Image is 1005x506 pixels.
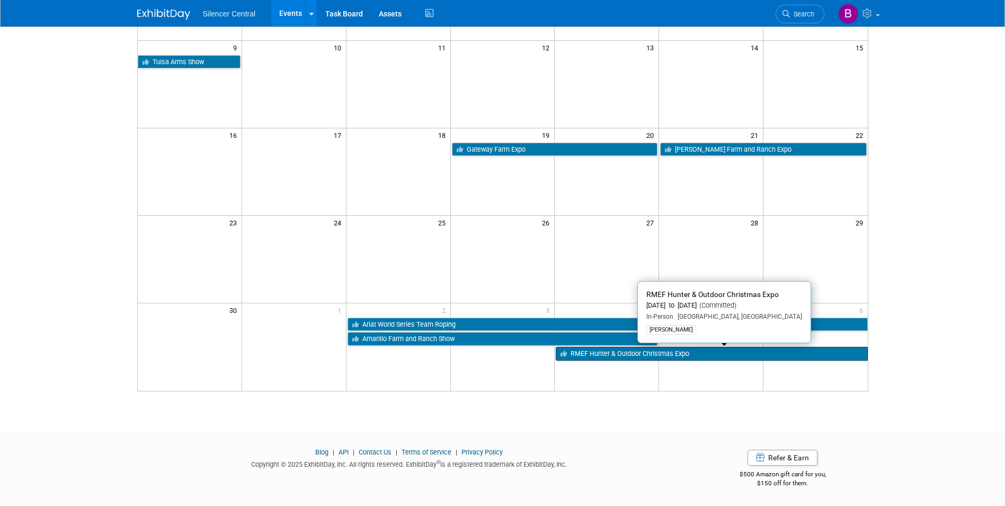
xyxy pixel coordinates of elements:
span: 16 [228,128,242,142]
div: $500 Amazon gift card for you, [697,463,868,487]
span: [GEOGRAPHIC_DATA], [GEOGRAPHIC_DATA] [673,313,802,320]
span: In-Person [646,313,673,320]
span: | [393,448,400,456]
span: 20 [645,128,659,142]
span: 2 [441,303,450,317]
span: 21 [750,128,763,142]
span: 13 [645,41,659,54]
span: 29 [855,216,868,229]
span: 30 [228,303,242,317]
span: Search [790,10,814,18]
div: [DATE] to [DATE] [646,301,802,310]
a: Ariat World Series Team Roping [348,318,868,331]
span: 25 [437,216,450,229]
span: 19 [541,128,554,142]
span: RMEF Hunter & Outdoor Christmas Expo [646,290,779,299]
sup: ® [437,459,440,465]
a: Tulsa Arms Show [138,55,241,69]
a: API [339,448,349,456]
span: | [453,448,460,456]
a: Refer & Earn [748,450,817,466]
span: | [330,448,337,456]
a: Privacy Policy [461,448,503,456]
span: 22 [855,128,868,142]
span: 10 [333,41,346,54]
span: | [350,448,357,456]
span: 11 [437,41,450,54]
span: 23 [228,216,242,229]
span: 24 [333,216,346,229]
a: Search [776,5,824,23]
span: 1 [336,303,346,317]
span: (Committed) [697,301,736,309]
span: 14 [750,41,763,54]
span: 6 [858,303,868,317]
span: 27 [645,216,659,229]
span: 9 [232,41,242,54]
a: RMEF Hunter & Outdoor Christmas Expo [556,347,867,361]
div: [PERSON_NAME] [646,325,696,335]
span: 26 [541,216,554,229]
img: Billee Page [838,4,858,24]
a: Amarillo Farm and Ranch Show [348,332,658,346]
a: Contact Us [359,448,392,456]
a: Terms of Service [402,448,451,456]
span: 18 [437,128,450,142]
img: ExhibitDay [137,9,190,20]
span: 3 [545,303,554,317]
a: Gateway Farm Expo [452,143,658,156]
div: $150 off for them. [697,479,868,488]
span: 15 [855,41,868,54]
span: 12 [541,41,554,54]
a: Blog [315,448,328,456]
span: Silencer Central [203,10,256,18]
span: 28 [750,216,763,229]
a: [PERSON_NAME] Farm and Ranch Expo [660,143,866,156]
span: 17 [333,128,346,142]
div: Copyright © 2025 ExhibitDay, Inc. All rights reserved. ExhibitDay is a registered trademark of Ex... [137,457,682,469]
